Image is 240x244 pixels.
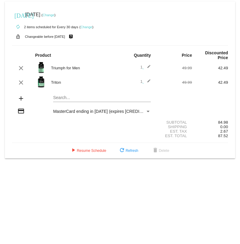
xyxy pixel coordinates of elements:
div: Subtotal [156,120,192,125]
strong: Product [35,53,51,58]
mat-icon: credit_card [17,107,25,115]
strong: Quantity [134,53,151,58]
img: Image-1-Triumph_carousel-front-transp.png [35,62,47,74]
button: Resume Schedule [65,145,111,156]
mat-icon: autorenew [14,23,22,31]
mat-icon: clear [17,65,25,72]
small: Changeable before [DATE] [25,35,65,38]
a: Change [81,25,92,29]
span: 1 [140,65,151,69]
input: Search... [53,95,151,100]
mat-select: Payment Method [53,109,151,114]
mat-icon: clear [17,79,25,86]
mat-icon: lock_open [14,33,22,41]
mat-icon: add [17,95,25,102]
div: 49.99 [156,80,192,85]
div: Triton [48,80,120,85]
mat-icon: edit [144,79,151,86]
span: 0.00 [220,125,228,129]
small: ( ) [79,25,93,29]
mat-icon: [DATE] [14,11,22,19]
div: 42.49 [192,80,228,85]
mat-icon: refresh [118,147,126,154]
strong: Price [182,53,192,58]
div: 84.98 [192,120,228,125]
span: Refresh [118,149,138,153]
button: Delete [147,145,174,156]
mat-icon: edit [144,65,151,72]
span: 2.67 [220,129,228,134]
div: 49.99 [156,66,192,70]
mat-icon: delete [152,147,159,154]
div: Triumph for Men [48,66,120,70]
small: 2 items scheduled for Every 30 days [12,25,78,29]
a: Change [43,13,54,17]
span: Delete [152,149,169,153]
mat-icon: play_arrow [70,147,77,154]
img: Image-1-Carousel-Triton-Transp.png [35,76,47,88]
div: Est. Total [156,134,192,138]
div: Shipping [156,125,192,129]
span: 87.52 [218,134,228,138]
div: 42.49 [192,66,228,70]
button: Refresh [114,145,143,156]
small: ( ) [41,13,56,17]
span: Resume Schedule [70,149,106,153]
span: MasterCard ending in [DATE] (expires [CREDIT_CARD_DATA]) [53,109,172,114]
span: 1 [140,79,151,84]
mat-icon: live_help [67,33,74,41]
strong: Discounted Price [205,50,228,60]
div: Est. Tax [156,129,192,134]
